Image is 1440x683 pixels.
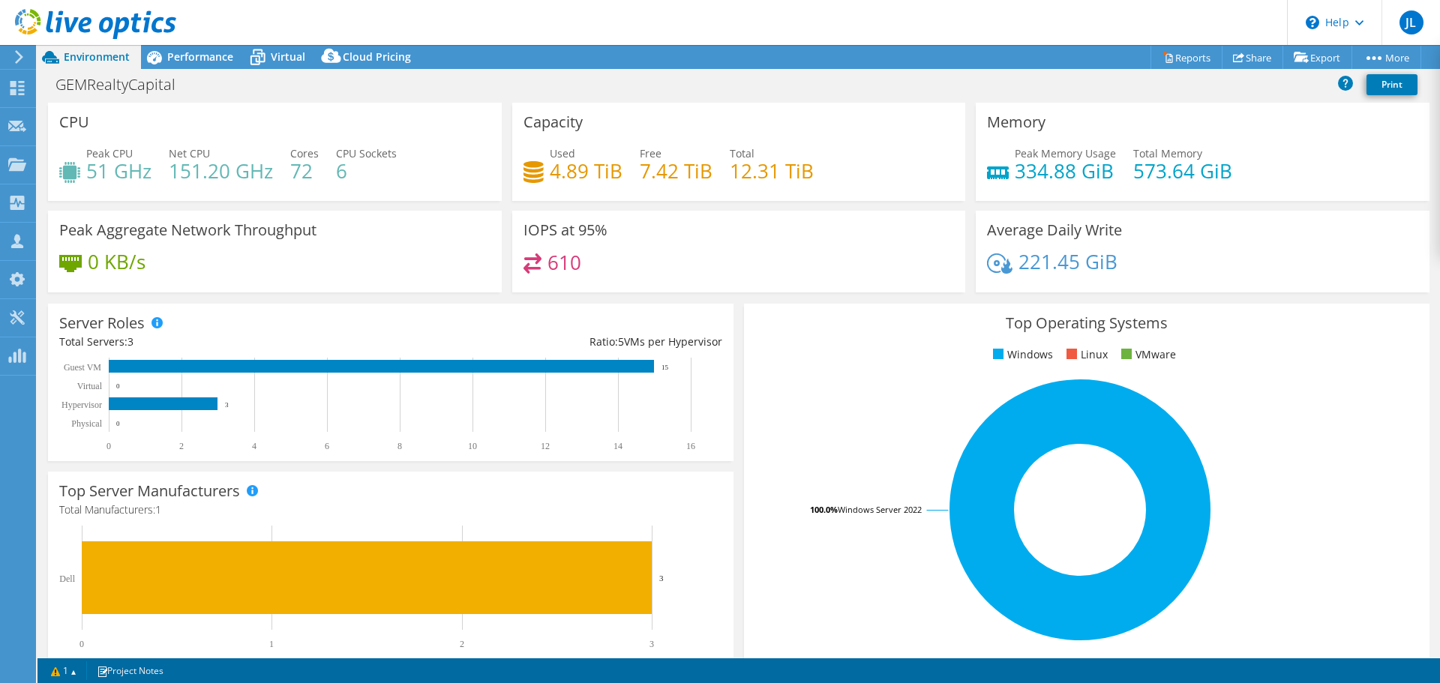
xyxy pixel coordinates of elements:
[523,114,583,130] h3: Capacity
[325,441,329,451] text: 6
[838,504,922,515] tspan: Windows Server 2022
[59,222,316,238] h3: Peak Aggregate Network Throughput
[547,254,581,271] h4: 610
[59,502,722,518] h4: Total Manufacturers:
[169,146,210,160] span: Net CPU
[640,163,712,179] h4: 7.42 TiB
[106,441,111,451] text: 0
[88,253,145,270] h4: 0 KB/s
[541,441,550,451] text: 12
[59,114,89,130] h3: CPU
[640,146,661,160] span: Free
[1366,74,1417,95] a: Print
[59,315,145,331] h3: Server Roles
[343,49,411,64] span: Cloud Pricing
[1133,146,1202,160] span: Total Memory
[1133,163,1232,179] h4: 573.64 GiB
[167,49,233,64] span: Performance
[523,222,607,238] h3: IOPS at 95%
[271,49,305,64] span: Virtual
[989,346,1053,363] li: Windows
[71,418,102,429] text: Physical
[397,441,402,451] text: 8
[49,76,199,93] h1: GEMRealtyCapital
[86,661,174,680] a: Project Notes
[391,334,722,350] div: Ratio: VMs per Hypervisor
[730,163,814,179] h4: 12.31 TiB
[987,114,1045,130] h3: Memory
[86,146,133,160] span: Peak CPU
[460,639,464,649] text: 2
[987,222,1122,238] h3: Average Daily Write
[1015,163,1116,179] h4: 334.88 GiB
[730,146,754,160] span: Total
[59,574,75,584] text: Dell
[468,441,477,451] text: 10
[59,483,240,499] h3: Top Server Manufacturers
[1015,146,1116,160] span: Peak Memory Usage
[179,441,184,451] text: 2
[810,504,838,515] tspan: 100.0%
[550,163,622,179] h4: 4.89 TiB
[64,49,130,64] span: Environment
[1399,10,1423,34] span: JL
[290,146,319,160] span: Cores
[169,163,273,179] h4: 151.20 GHz
[269,639,274,649] text: 1
[618,334,624,349] span: 5
[1282,46,1352,69] a: Export
[550,146,575,160] span: Used
[116,382,120,390] text: 0
[79,639,84,649] text: 0
[252,441,256,451] text: 4
[1117,346,1176,363] li: VMware
[225,401,229,409] text: 3
[1063,346,1108,363] li: Linux
[61,400,102,410] text: Hypervisor
[661,364,669,371] text: 15
[86,163,151,179] h4: 51 GHz
[336,146,397,160] span: CPU Sockets
[1306,16,1319,29] svg: \n
[1018,253,1117,270] h4: 221.45 GiB
[290,163,319,179] h4: 72
[336,163,397,179] h4: 6
[686,441,695,451] text: 16
[77,381,103,391] text: Virtual
[59,334,391,350] div: Total Servers:
[116,420,120,427] text: 0
[1351,46,1421,69] a: More
[127,334,133,349] span: 3
[1150,46,1222,69] a: Reports
[1222,46,1283,69] a: Share
[613,441,622,451] text: 14
[40,661,87,680] a: 1
[155,502,161,517] span: 1
[755,315,1418,331] h3: Top Operating Systems
[659,574,664,583] text: 3
[64,362,101,373] text: Guest VM
[649,639,654,649] text: 3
